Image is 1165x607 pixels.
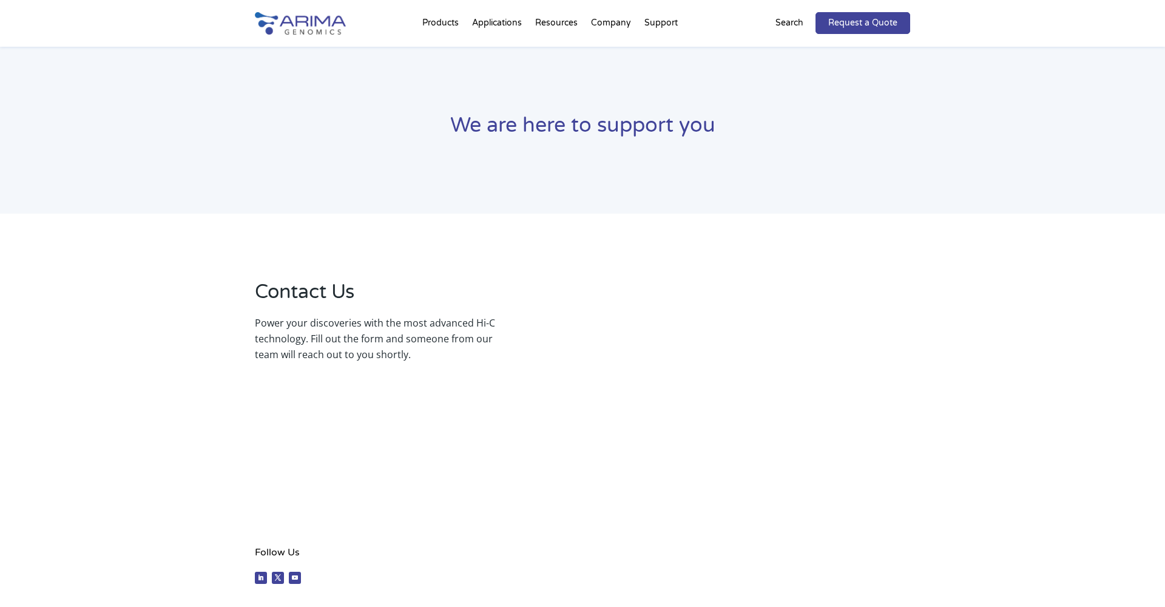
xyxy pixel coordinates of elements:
a: Follow on LinkedIn [255,572,267,584]
h4: Follow Us [255,544,495,569]
h1: We are here to support you [255,112,910,149]
a: Request a Quote [815,12,910,34]
img: Arima-Genomics-logo [255,12,346,35]
a: Follow on Youtube [289,572,301,584]
p: Power your discoveries with the most advanced Hi-C technology. Fill out the form and someone from... [255,315,495,362]
h2: Contact Us [255,279,495,315]
p: Search [775,15,803,31]
iframe: Form 1 [532,279,910,370]
a: Follow on X [272,572,284,584]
